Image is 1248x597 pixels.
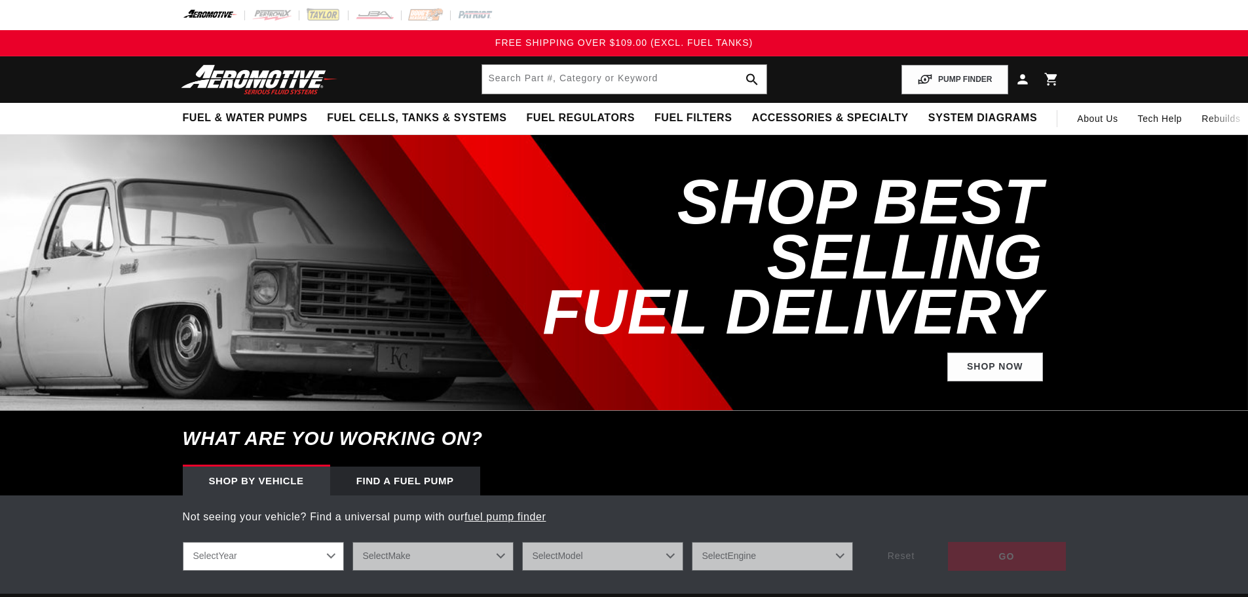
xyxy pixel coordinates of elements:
[1128,103,1192,134] summary: Tech Help
[645,103,742,134] summary: Fuel Filters
[482,65,766,94] input: Search by Part Number, Category or Keyword
[495,37,753,48] span: FREE SHIPPING OVER $109.00 (EXCL. FUEL TANKS)
[183,542,344,571] select: Year
[1077,113,1118,124] span: About Us
[1067,103,1127,134] a: About Us
[352,542,514,571] select: Make
[918,103,1047,134] summary: System Diagrams
[150,411,1099,467] h6: What are you working on?
[947,353,1043,382] a: Shop Now
[464,511,546,522] a: fuel pump finder
[1201,111,1240,126] span: Rebuilds
[522,542,683,571] select: Model
[1138,111,1182,126] span: Tech Help
[483,174,1043,339] h2: SHOP BEST SELLING FUEL DELIVERY
[742,103,918,134] summary: Accessories & Specialty
[183,467,330,495] div: Shop by vehicle
[928,111,1037,125] span: System Diagrams
[526,111,634,125] span: Fuel Regulators
[654,111,732,125] span: Fuel Filters
[317,103,516,134] summary: Fuel Cells, Tanks & Systems
[752,111,909,125] span: Accessories & Specialty
[330,467,480,495] div: Find a Fuel Pump
[692,542,853,571] select: Engine
[327,111,506,125] span: Fuel Cells, Tanks & Systems
[173,103,318,134] summary: Fuel & Water Pumps
[901,65,1008,94] button: PUMP FINDER
[183,509,1066,526] p: Not seeing your vehicle? Find a universal pump with our
[183,111,308,125] span: Fuel & Water Pumps
[516,103,644,134] summary: Fuel Regulators
[178,64,341,95] img: Aeromotive
[738,65,766,94] button: search button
